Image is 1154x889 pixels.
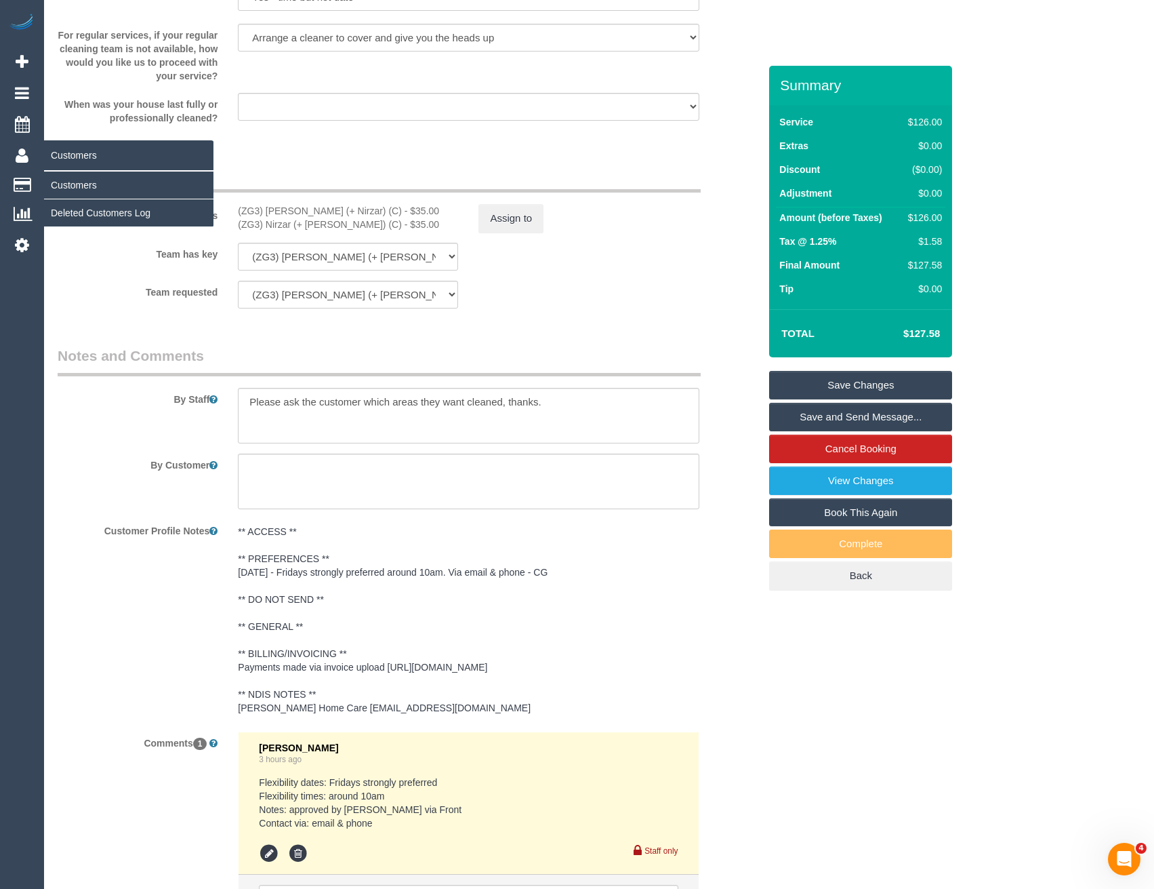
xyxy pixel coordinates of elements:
img: Automaid Logo [8,14,35,33]
a: Cancel Booking [769,435,952,463]
div: $126.00 [903,211,942,224]
label: Discount [779,163,820,176]
small: Staff only [644,846,678,856]
label: Team requested [47,281,228,299]
span: Customers [44,140,213,171]
label: For regular services, if your regular cleaning team is not available, how would you like us to pr... [47,24,228,83]
span: [PERSON_NAME] [259,743,338,753]
div: $0.00 [903,139,942,153]
label: Service [779,115,813,129]
a: View Changes [769,467,952,495]
label: Tax @ 1.25% [779,235,836,248]
a: Save and Send Message... [769,403,952,431]
div: 1 hour x $35.00/hour [238,204,458,218]
div: ($0.00) [903,163,942,176]
a: Back [769,561,952,590]
div: $0.00 [903,282,942,296]
label: By Staff [47,388,228,406]
span: 4 [1136,843,1147,854]
label: Tip [779,282,794,296]
label: Amount (before Taxes) [779,211,882,224]
a: Book This Again [769,498,952,527]
a: Save Changes [769,371,952,399]
pre: ** ACCESS ** ** PREFERENCES ** [DATE] - Fridays strongly preferred around 10am. Via email & phone... [238,525,699,715]
div: $0.00 [903,186,942,200]
label: Team has key [47,243,228,261]
a: Deleted Customers Log [44,199,213,226]
label: Extras [779,139,808,153]
legend: Assign Teams [58,162,701,193]
label: Final Amount [779,258,840,272]
div: $127.58 [903,258,942,272]
iframe: Intercom live chat [1108,843,1140,875]
label: Comments [47,732,228,750]
ul: Customers [44,171,213,227]
div: $126.00 [903,115,942,129]
label: Customer Profile Notes [47,519,228,538]
div: 1 hour x $35.00/hour [238,218,458,231]
span: 1 [193,738,207,750]
strong: Total [781,328,815,339]
label: Adjustment [779,186,831,200]
h3: Summary [780,77,945,93]
h4: $127.58 [863,328,940,340]
a: Customers [44,172,213,199]
div: $1.58 [903,235,942,248]
a: 3 hours ago [259,755,302,764]
label: By Customer [47,454,228,472]
button: Assign to [478,204,543,233]
legend: Notes and Comments [58,346,701,376]
label: When was your house last fully or professionally cleaned? [47,93,228,125]
pre: Flexibility dates: Fridays strongly preferred Flexibility times: around 10am Notes: approved by [... [259,776,678,830]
